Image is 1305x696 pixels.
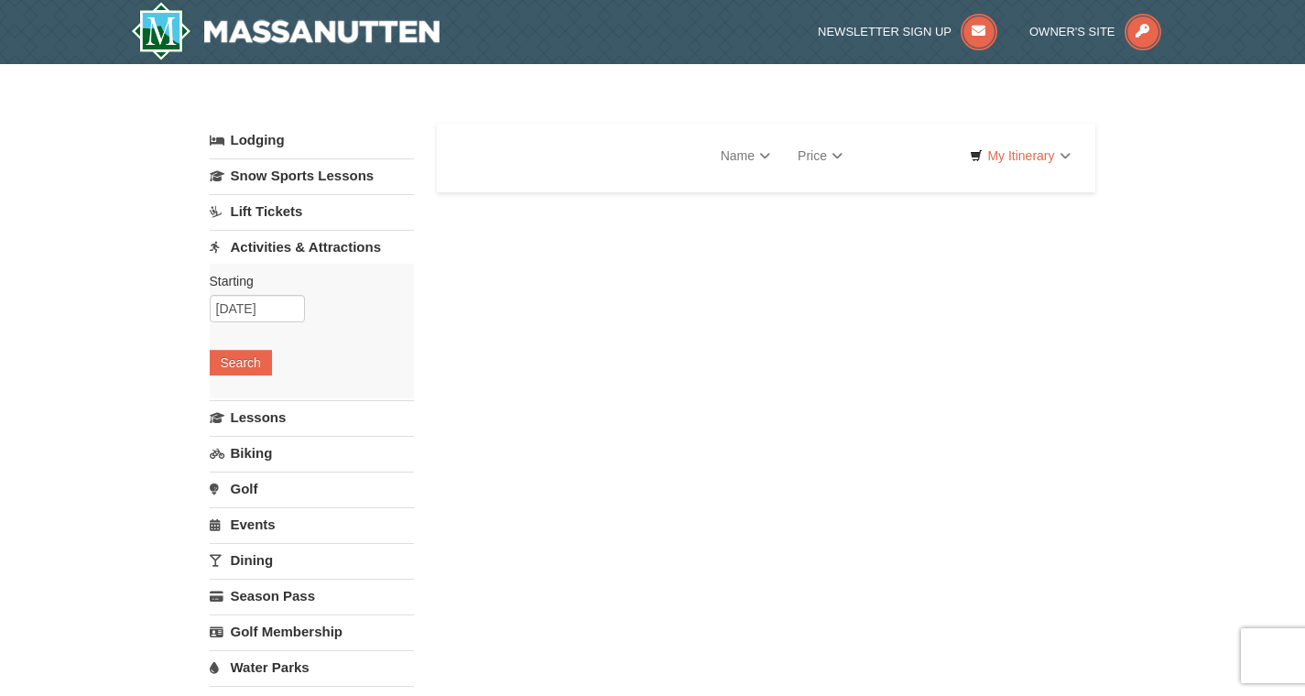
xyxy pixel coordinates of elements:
a: Golf [210,472,414,506]
a: Lessons [210,400,414,434]
a: Biking [210,436,414,470]
a: Price [784,137,856,174]
a: Owner's Site [1029,25,1161,38]
button: Search [210,350,272,375]
a: Name [707,137,784,174]
a: Activities & Attractions [210,230,414,264]
a: Dining [210,543,414,577]
a: Season Pass [210,579,414,613]
a: Events [210,507,414,541]
a: Golf Membership [210,614,414,648]
a: Snow Sports Lessons [210,158,414,192]
img: Massanutten Resort Logo [131,2,440,60]
a: Massanutten Resort [131,2,440,60]
span: Owner's Site [1029,25,1115,38]
label: Starting [210,272,400,290]
span: Newsletter Sign Up [818,25,952,38]
a: My Itinerary [958,142,1082,169]
a: Lift Tickets [210,194,414,228]
a: Newsletter Sign Up [818,25,997,38]
a: Water Parks [210,650,414,684]
a: Lodging [210,124,414,157]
